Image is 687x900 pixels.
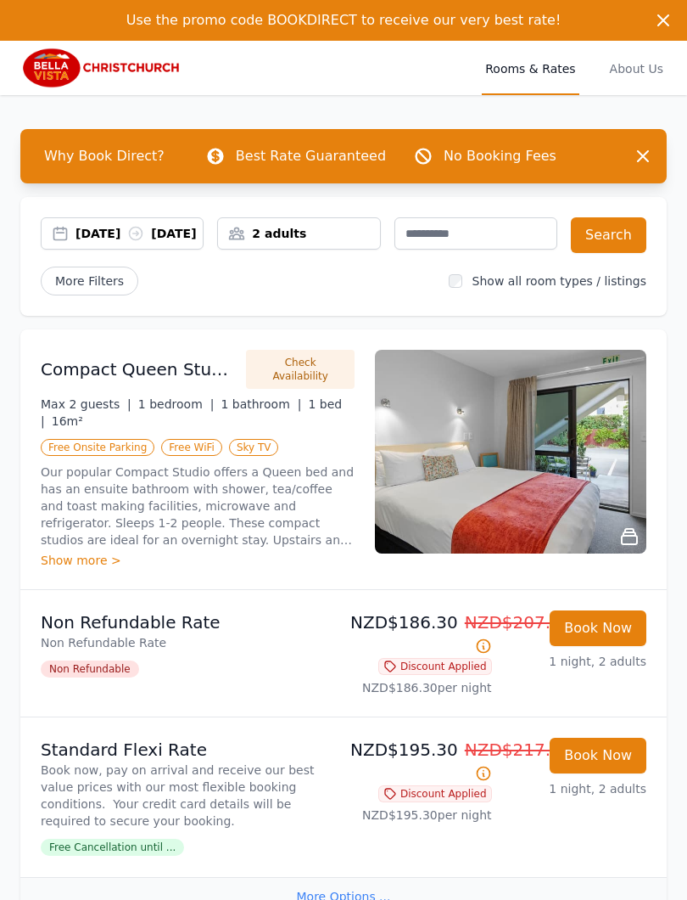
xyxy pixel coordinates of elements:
[350,679,492,696] p: NZD$186.30 per night
[378,785,492,802] span: Discount Applied
[41,267,138,295] span: More Filters
[350,807,492,824] p: NZD$195.30 per night
[126,12,561,28] span: Use the promo code BOOKDIRECT to receive our very best rate!
[571,217,646,253] button: Search
[41,738,337,762] p: Standard Flexi Rate
[41,661,139,678] span: Non Refundable
[482,41,578,95] a: Rooms & Rates
[246,350,355,389] button: Check Availability
[41,464,355,548] p: Our popular Compact Studio offers a Queen bed and has an ensuite bathroom with shower, tea/coffee...
[41,439,154,456] span: Free Onsite Parking
[218,225,379,242] div: 2 adults
[465,740,572,760] span: NZD$217.00
[41,357,236,381] h3: Compact Queen Studio
[550,738,646,773] button: Book Now
[505,780,647,797] p: 1 night, 2 adults
[236,146,386,166] p: Best Rate Guaranteed
[606,41,667,95] a: About Us
[41,610,337,634] p: Non Refundable Rate
[138,397,215,411] span: 1 bedroom |
[350,610,492,658] p: NZD$186.30
[350,738,492,785] p: NZD$195.30
[472,274,646,288] label: Show all room types / listings
[221,397,301,411] span: 1 bathroom |
[31,139,178,173] span: Why Book Direct?
[41,552,355,569] div: Show more >
[20,48,183,88] img: Bella Vista Christchurch
[75,225,203,242] div: [DATE] [DATE]
[550,610,646,646] button: Book Now
[41,634,337,651] p: Non Refundable Rate
[444,146,556,166] p: No Booking Fees
[161,439,222,456] span: Free WiFi
[465,612,572,633] span: NZD$207.00
[41,397,131,411] span: Max 2 guests |
[52,414,83,428] span: 16m²
[505,653,647,670] p: 1 night, 2 adults
[41,762,337,830] p: Book now, pay on arrival and receive our best value prices with our most flexible booking conditi...
[229,439,279,456] span: Sky TV
[378,658,492,675] span: Discount Applied
[41,839,184,856] span: Free Cancellation until ...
